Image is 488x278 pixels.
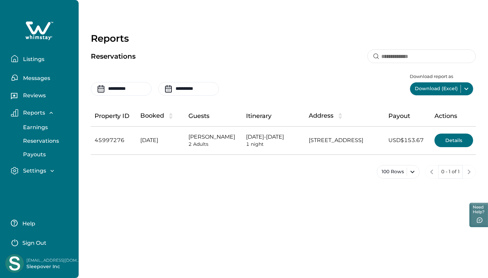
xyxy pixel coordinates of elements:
p: Download report as [410,74,476,79]
button: Reservations [16,134,78,148]
th: Itinerary [241,106,303,126]
p: Messages [21,75,50,82]
button: Help [11,216,71,230]
button: 0 - 1 of 1 [438,165,463,179]
button: Listings [11,52,73,65]
td: 45997276 [89,126,135,154]
button: next page [462,165,476,179]
p: Reservations [91,53,136,60]
p: 0 - 1 of 1 [441,168,460,175]
p: Reservations [21,138,59,144]
p: Earnings [21,124,48,131]
button: Payouts [16,148,78,161]
p: Reviews [21,92,46,99]
p: Help [20,220,35,227]
th: Payout [383,106,429,126]
th: Property ID [89,106,135,126]
p: Sleepover Inc [26,263,81,270]
td: [DATE] [135,126,183,154]
p: Reports [91,33,476,44]
p: [EMAIL_ADDRESS][DOMAIN_NAME] [26,257,81,264]
button: sorting [164,113,178,119]
p: Reports [21,110,45,116]
th: Actions [429,106,479,126]
button: Sign Out [11,235,71,249]
p: Listings [21,56,44,63]
button: Reviews [11,90,73,103]
p: 2 Adults [188,141,235,147]
button: Messages [11,71,73,84]
button: Reports [11,109,73,117]
button: previous page [425,165,439,179]
p: Payouts [21,151,46,158]
td: USD$ 153.67 [383,126,429,154]
img: Whimstay Host [5,254,24,273]
button: Download (Excel) [410,82,473,96]
th: Address [303,106,383,126]
p: [PERSON_NAME] [188,134,235,140]
div: Reports [11,121,73,161]
th: Guests [183,106,241,126]
button: 100 Rows [377,165,420,179]
p: 1 night [246,141,298,147]
button: sorting [333,113,347,119]
button: Details [434,134,473,147]
th: Booked [135,106,183,126]
p: Sign Out [22,240,46,246]
td: [STREET_ADDRESS] [303,126,383,154]
button: Earnings [16,121,78,134]
button: Settings [11,167,73,175]
p: Settings [21,167,46,174]
p: [DATE] - [DATE] [246,134,298,140]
